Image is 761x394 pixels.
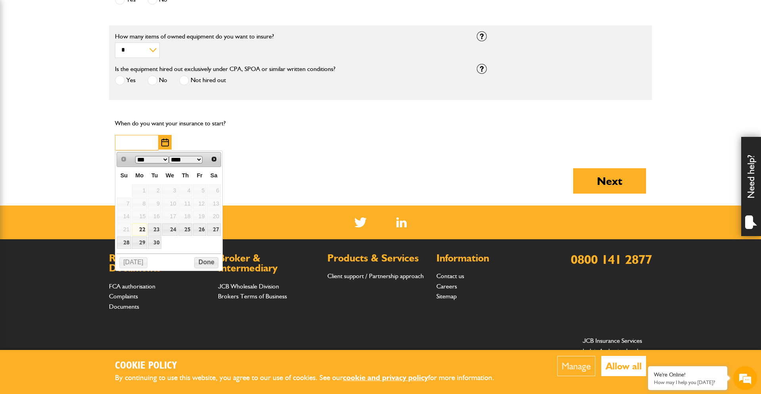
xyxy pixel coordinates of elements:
a: 27 [207,223,220,236]
span: Friday [197,172,202,179]
h2: Products & Services [327,253,428,263]
div: Need help? [741,137,761,236]
span: Thursday [182,172,189,179]
a: 28 [117,236,131,249]
a: 23 [148,223,161,236]
button: Done [194,257,218,268]
input: Enter your last name [10,73,145,91]
button: [DATE] [119,257,148,268]
a: Documents [109,303,139,310]
a: 24 [162,223,178,236]
h2: Broker & Intermediary [218,253,319,273]
span: Monday [136,172,144,179]
span: Wednesday [166,172,174,179]
label: Is the equipment hired out exclusively under CPA, SPOA or similar written conditions? [115,66,335,72]
div: We're Online! [654,371,721,378]
textarea: Type your message and hit 'Enter' [10,144,145,238]
a: LinkedIn [396,217,407,227]
span: Tuesday [151,172,158,179]
img: Linked In [396,217,407,227]
a: Next [208,153,220,165]
a: JCB Wholesale Division [218,283,279,290]
a: 25 [178,223,192,236]
a: Careers [436,283,457,290]
img: Choose date [161,138,169,146]
button: Manage [557,356,595,376]
a: 0800 141 2877 [571,252,652,267]
em: Start Chat [108,244,144,255]
a: 30 [148,236,161,249]
a: Complaints [109,292,138,300]
div: Minimize live chat window [130,4,149,23]
div: Chat with us now [41,44,133,55]
label: Not hired out [179,75,226,85]
img: d_20077148190_company_1631870298795_20077148190 [13,44,33,55]
a: Sitemap [436,292,457,300]
a: Contact us [436,272,464,280]
p: How may I help you today? [654,379,721,385]
label: No [147,75,167,85]
h2: Cookie Policy [115,360,507,372]
p: When do you want your insurance to start? [115,118,284,129]
a: 29 [132,236,147,249]
span: Saturday [210,172,218,179]
p: By continuing to use this website, you agree to our use of cookies. See our for more information. [115,372,507,384]
span: Sunday [120,172,128,179]
a: cookie and privacy policy [343,373,428,382]
a: Client support / Partnership approach [327,272,424,280]
img: Twitter [354,217,367,227]
button: Allow all [601,356,646,376]
h2: Information [436,253,537,263]
label: Yes [115,75,136,85]
label: How many items of owned equipment do you want to insure? [115,33,465,40]
a: 26 [193,223,207,236]
input: Enter your email address [10,97,145,114]
h2: Regulations & Documents [109,253,210,273]
button: Next [573,168,646,194]
a: FCA authorisation [109,283,155,290]
span: Next [211,156,217,162]
a: 22 [132,223,147,236]
a: Brokers Terms of Business [218,292,287,300]
input: Enter your phone number [10,120,145,138]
